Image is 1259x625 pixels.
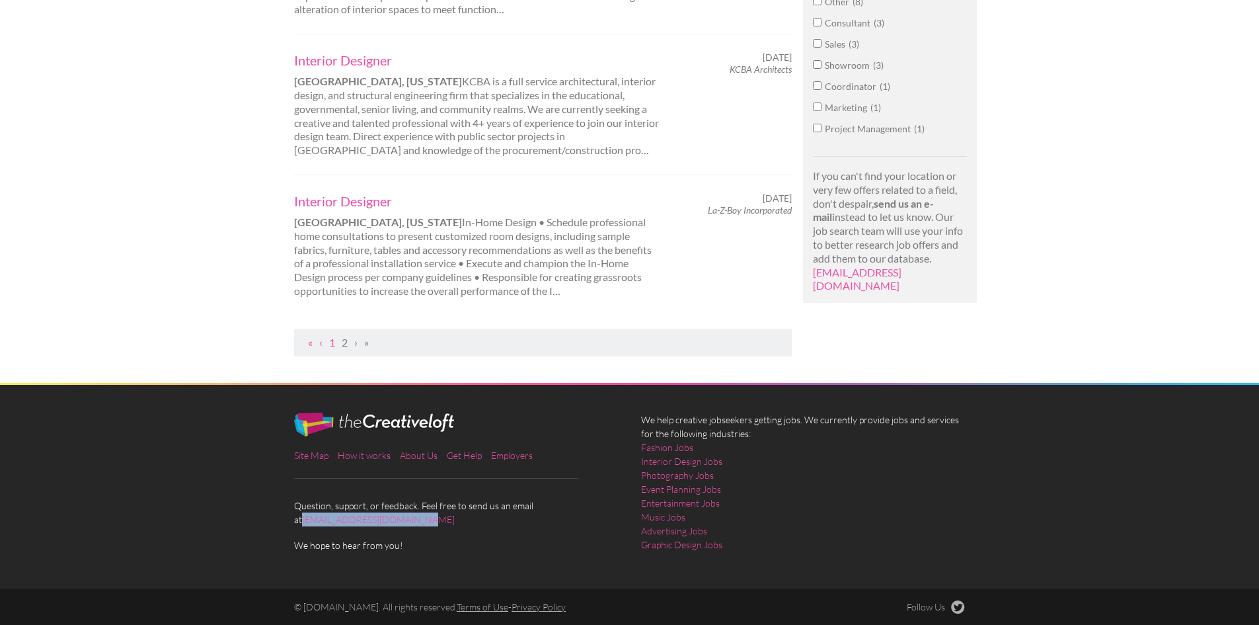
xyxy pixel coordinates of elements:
span: We hope to hear from you! [294,538,618,552]
div: Question, support, or feedback. Feel free to send us an email at [283,413,630,552]
span: Showroom [825,60,873,71]
a: Get Help [447,450,482,461]
a: Terms of Use [457,601,508,612]
span: Marketing [825,102,870,113]
a: About Us [400,450,438,461]
em: KCBA Architects [730,63,792,75]
div: © [DOMAIN_NAME]. All rights reserved. - [283,601,804,614]
a: Interior Designer [294,52,662,69]
span: Next Page [354,336,358,349]
input: Sales3 [813,39,821,48]
span: 3 [849,38,859,50]
span: 1 [880,81,890,92]
span: 3 [873,60,884,71]
a: Employers [491,450,533,461]
input: Marketing1 [813,103,821,111]
span: Project Management [825,123,914,134]
div: In-Home Design • Schedule professional home consultations to present customized room designs, inc... [283,192,673,298]
span: 1 [914,123,925,134]
a: Site Map [294,450,328,461]
span: Consultant [825,17,874,28]
span: Last Page, Page 2 [364,336,369,349]
a: Privacy Policy [512,601,566,612]
strong: [GEOGRAPHIC_DATA], [US_STATE] [294,216,462,228]
strong: [GEOGRAPHIC_DATA], [US_STATE] [294,75,462,87]
span: [DATE] [763,192,792,204]
div: KCBA is a full service architectural, interior design, and structural engineering firm that speci... [283,52,673,157]
a: Entertainment Jobs [641,496,720,510]
strong: send us an e-mail [813,197,934,224]
span: 1 [870,102,881,113]
span: 3 [874,17,884,28]
input: Showroom3 [813,60,821,69]
a: Interior Designer [294,192,662,210]
a: Advertising Jobs [641,524,707,538]
a: Page 1 [329,336,335,349]
a: Photography Jobs [641,468,714,482]
a: Interior Design Jobs [641,454,722,468]
a: Follow Us [907,601,965,614]
img: The Creative Loft [294,413,454,437]
span: [DATE] [763,52,792,63]
a: [EMAIL_ADDRESS][DOMAIN_NAME] [302,514,455,525]
a: Previous Page [319,336,323,349]
p: If you can't find your location or very few offers related to a field, don't despair, instead to ... [813,169,967,293]
span: Coordinator [825,81,880,92]
a: Page 2 [342,336,348,349]
a: Music Jobs [641,510,685,524]
input: Consultant3 [813,18,821,26]
input: Coordinator1 [813,81,821,90]
a: First Page [308,336,313,349]
em: La-Z-Boy Incorporated [708,204,792,216]
a: Fashion Jobs [641,440,693,454]
div: We help creative jobseekers getting jobs. We currently provide jobs and services for the followin... [630,413,977,562]
a: [EMAIL_ADDRESS][DOMAIN_NAME] [813,266,901,292]
a: Graphic Design Jobs [641,538,722,552]
input: Project Management1 [813,124,821,132]
a: Event Planning Jobs [641,482,721,496]
a: How it works [338,450,391,461]
span: Sales [825,38,849,50]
